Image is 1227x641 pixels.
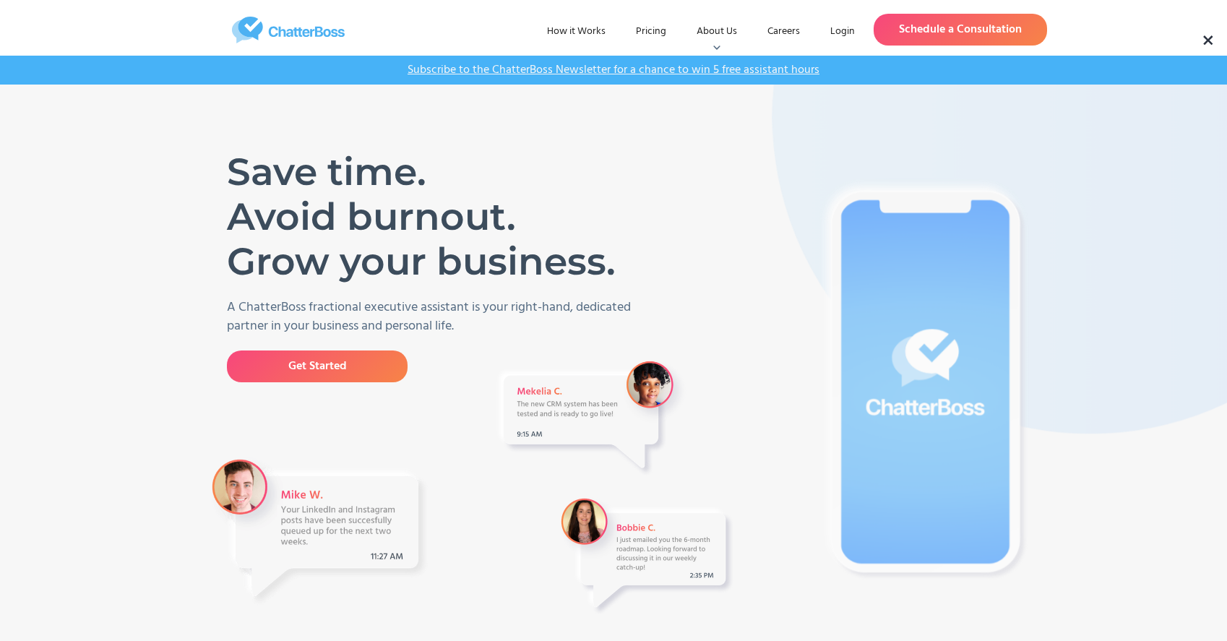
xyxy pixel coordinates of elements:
[227,350,408,382] a: Get Started
[874,14,1047,46] a: Schedule a Consultation
[624,19,678,45] a: Pricing
[819,19,866,45] a: Login
[227,150,628,284] h1: Save time. Avoid burnout. Grow your business.
[209,456,429,607] img: A message from VA Mike
[227,298,650,336] p: A ChatterBoss fractional executive assistant is your right-hand, dedicated partner in your busine...
[492,356,691,479] img: A Message from VA Mekelia
[685,19,749,45] div: About Us
[697,25,737,39] div: About Us
[556,493,736,618] img: A Message from a VA Bobbie
[180,17,397,43] a: home
[756,19,811,45] a: Careers
[535,19,617,45] a: How it Works
[400,63,827,77] a: Subscribe to the ChatterBoss Newsletter for a chance to win 5 free assistant hours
